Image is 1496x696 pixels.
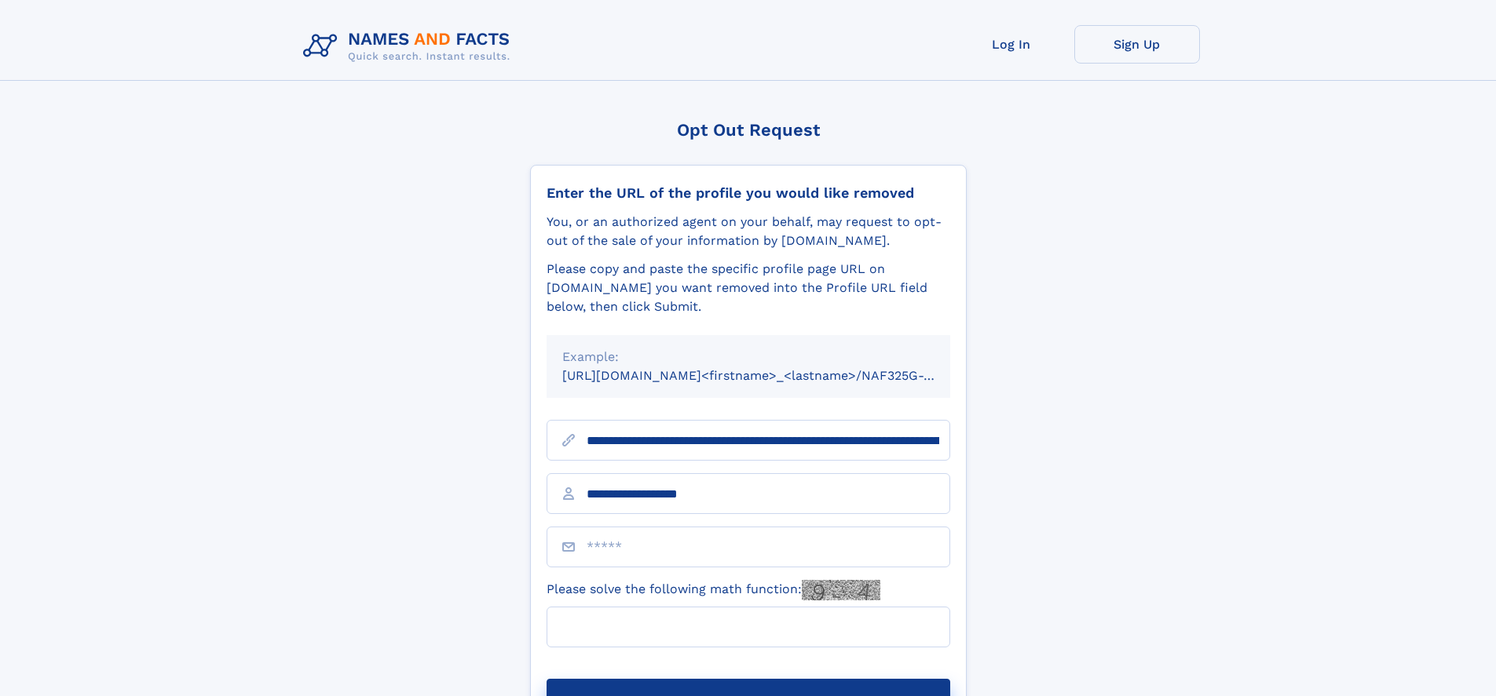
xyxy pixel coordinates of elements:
[547,213,950,250] div: You, or an authorized agent on your behalf, may request to opt-out of the sale of your informatio...
[547,580,880,600] label: Please solve the following math function:
[530,120,967,140] div: Opt Out Request
[562,348,935,366] div: Example:
[547,260,950,316] div: Please copy and paste the specific profile page URL on [DOMAIN_NAME] you want removed into the Pr...
[297,25,523,67] img: Logo Names and Facts
[547,184,950,202] div: Enter the URL of the profile you would like removed
[562,368,980,383] small: [URL][DOMAIN_NAME]<firstname>_<lastname>/NAF325G-xxxxxxxx
[949,25,1074,64] a: Log In
[1074,25,1200,64] a: Sign Up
